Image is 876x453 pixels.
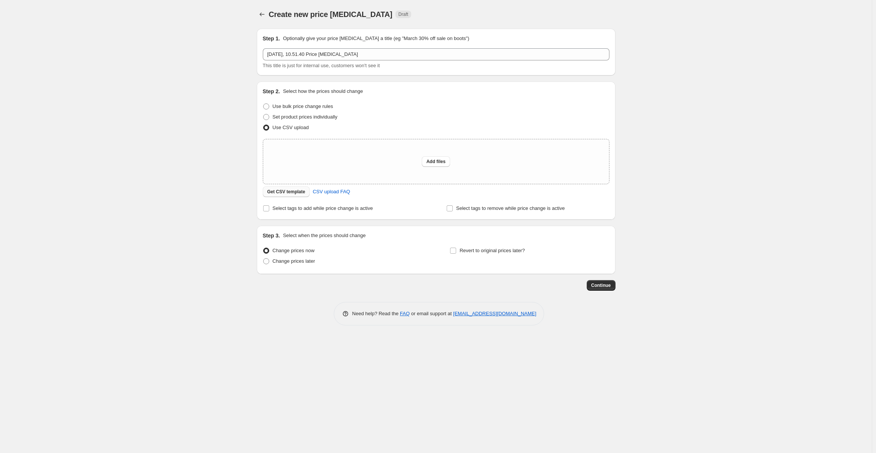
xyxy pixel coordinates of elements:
button: Continue [587,280,615,291]
span: Change prices now [273,248,315,253]
span: Use CSV upload [273,125,309,130]
span: Get CSV template [267,189,305,195]
span: Continue [591,282,611,288]
span: CSV upload FAQ [313,188,350,196]
span: or email support at [410,311,453,316]
span: Set product prices individually [273,114,338,120]
a: FAQ [400,311,410,316]
span: Draft [398,11,408,17]
span: Select tags to add while price change is active [273,205,373,211]
button: Add files [422,156,450,167]
span: Use bulk price change rules [273,103,333,109]
span: This title is just for internal use, customers won't see it [263,63,380,68]
h2: Step 2. [263,88,280,95]
span: Select tags to remove while price change is active [456,205,565,211]
a: CSV upload FAQ [308,186,355,198]
span: Add files [426,159,446,165]
span: Revert to original prices later? [460,248,525,253]
a: [EMAIL_ADDRESS][DOMAIN_NAME] [453,311,536,316]
span: Need help? Read the [352,311,400,316]
h2: Step 1. [263,35,280,42]
p: Select when the prices should change [283,232,366,239]
p: Select how the prices should change [283,88,363,95]
input: 30% off holiday sale [263,48,609,60]
h2: Step 3. [263,232,280,239]
button: Price change jobs [257,9,267,20]
span: Create new price [MEDICAL_DATA] [269,10,393,18]
p: Optionally give your price [MEDICAL_DATA] a title (eg "March 30% off sale on boots") [283,35,469,42]
button: Get CSV template [263,186,310,197]
span: Change prices later [273,258,315,264]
